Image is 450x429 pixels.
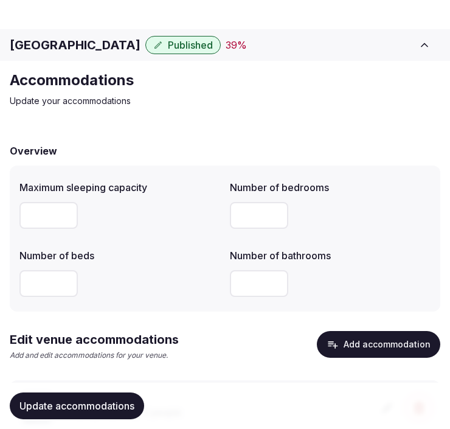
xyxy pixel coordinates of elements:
label: Number of bathrooms [230,251,431,260]
h2: Edit venue accommodations [10,331,179,348]
h1: [GEOGRAPHIC_DATA] [10,37,140,54]
h2: Accommodations [10,71,418,90]
button: Published [145,36,221,54]
p: Add and edit accommodations for your venue. [10,351,179,361]
label: Number of beds [19,251,220,260]
h2: Overview [10,144,57,158]
button: Toggle sidebar [409,32,440,58]
span: Published [168,39,213,51]
p: Update your accommodations [10,95,418,107]
span: Update accommodations [19,400,134,412]
button: Add accommodation [317,331,440,358]
label: Number of bedrooms [230,183,431,192]
label: Maximum sleeping capacity [19,183,220,192]
div: 39 % [226,38,247,52]
button: Update accommodations [10,392,144,419]
button: 39% [226,38,247,52]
